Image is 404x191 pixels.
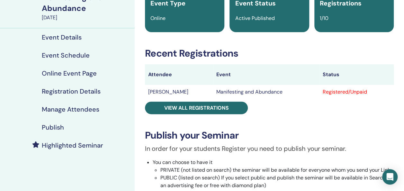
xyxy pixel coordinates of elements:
h4: Event Details [42,33,82,41]
li: You can choose to have it [153,159,394,189]
h4: Manage Attendees [42,105,99,113]
span: Online [150,15,166,22]
li: PUBLIC (listed on search) If you select public and publish the seminar will be available in Searc... [160,174,394,189]
h3: Publish your Seminar [145,130,394,141]
span: 1/10 [320,15,328,22]
th: Status [319,64,394,85]
li: PRIVATE (not listed on search) the seminar will be available for everyone whom you send your Link. [160,166,394,174]
h3: Recent Registrations [145,48,394,59]
th: Attendee [145,64,213,85]
h4: Registration Details [42,87,101,95]
h4: Highlighted Seminar [42,141,103,149]
div: Open Intercom Messenger [382,169,398,185]
h4: Publish [42,123,64,131]
h4: Online Event Page [42,69,97,77]
div: [DATE] [42,14,131,22]
p: In order for your students Register you need to publish your seminar. [145,144,394,153]
div: Registered/Unpaid [323,88,391,96]
span: Active Published [235,15,274,22]
h4: Event Schedule [42,51,90,59]
span: View all registrations [164,105,229,111]
th: Event [213,64,319,85]
td: Manifesting and Abundance [213,85,319,99]
td: [PERSON_NAME] [145,85,213,99]
a: View all registrations [145,102,248,114]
